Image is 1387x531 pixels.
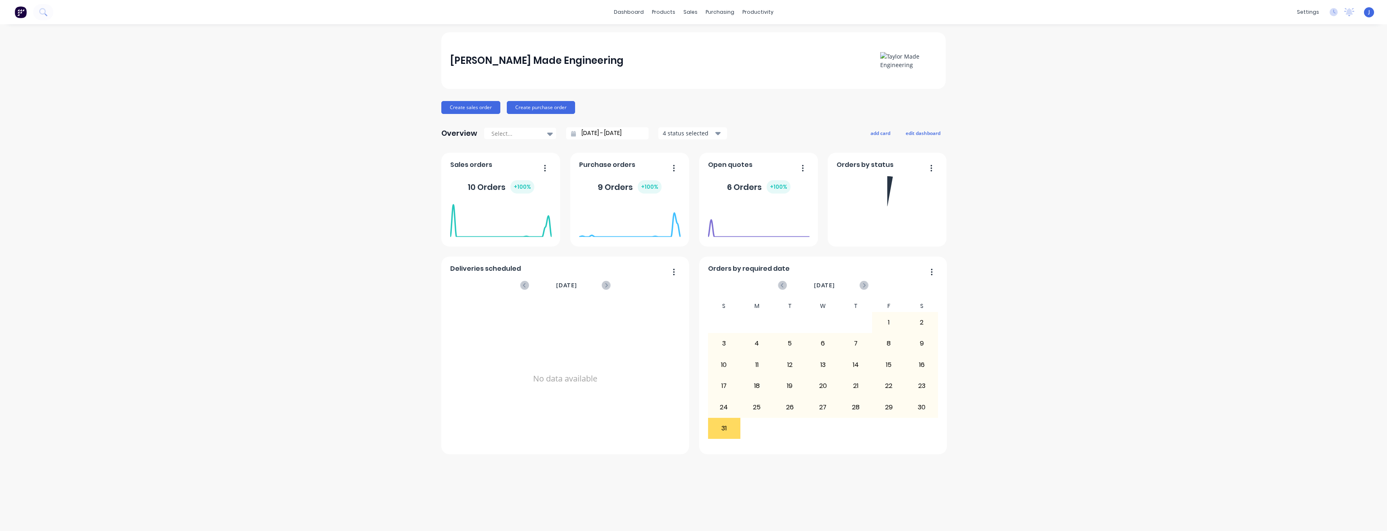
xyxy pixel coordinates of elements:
[15,6,27,18] img: Factory
[774,333,806,354] div: 5
[741,355,773,375] div: 11
[906,333,938,354] div: 9
[638,180,662,194] div: + 100 %
[1293,6,1323,18] div: settings
[741,333,773,354] div: 4
[873,312,905,333] div: 1
[840,355,872,375] div: 14
[774,397,806,417] div: 26
[738,6,778,18] div: productivity
[905,300,938,312] div: S
[807,333,839,354] div: 6
[708,333,740,354] div: 3
[1368,8,1370,16] span: J
[708,300,741,312] div: S
[708,397,740,417] div: 24
[679,6,702,18] div: sales
[450,264,521,274] span: Deliveries scheduled
[610,6,648,18] a: dashboard
[648,6,679,18] div: products
[507,101,575,114] button: Create purchase order
[774,355,806,375] div: 12
[740,300,774,312] div: M
[774,300,807,312] div: T
[450,160,492,170] span: Sales orders
[468,180,534,194] div: 10 Orders
[450,53,624,69] div: [PERSON_NAME] Made Engineering
[873,333,905,354] div: 8
[840,397,872,417] div: 28
[865,128,896,138] button: add card
[906,312,938,333] div: 2
[906,397,938,417] div: 30
[873,355,905,375] div: 15
[441,101,500,114] button: Create sales order
[906,355,938,375] div: 16
[741,376,773,396] div: 18
[556,281,577,290] span: [DATE]
[873,397,905,417] div: 29
[807,355,839,375] div: 13
[840,376,872,396] div: 21
[807,376,839,396] div: 20
[441,125,477,141] div: Overview
[814,281,835,290] span: [DATE]
[880,52,937,69] img: Taylor Made Engineering
[727,180,790,194] div: 6 Orders
[741,397,773,417] div: 25
[873,376,905,396] div: 22
[767,180,790,194] div: + 100 %
[702,6,738,18] div: purchasing
[510,180,534,194] div: + 100 %
[708,160,753,170] span: Open quotes
[837,160,894,170] span: Orders by status
[450,300,681,457] div: No data available
[663,129,714,137] div: 4 status selected
[598,180,662,194] div: 9 Orders
[708,376,740,396] div: 17
[872,300,905,312] div: F
[839,300,873,312] div: T
[708,355,740,375] div: 10
[708,418,740,438] div: 31
[807,397,839,417] div: 27
[579,160,635,170] span: Purchase orders
[900,128,946,138] button: edit dashboard
[906,376,938,396] div: 23
[658,127,727,139] button: 4 status selected
[774,376,806,396] div: 19
[806,300,839,312] div: W
[840,333,872,354] div: 7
